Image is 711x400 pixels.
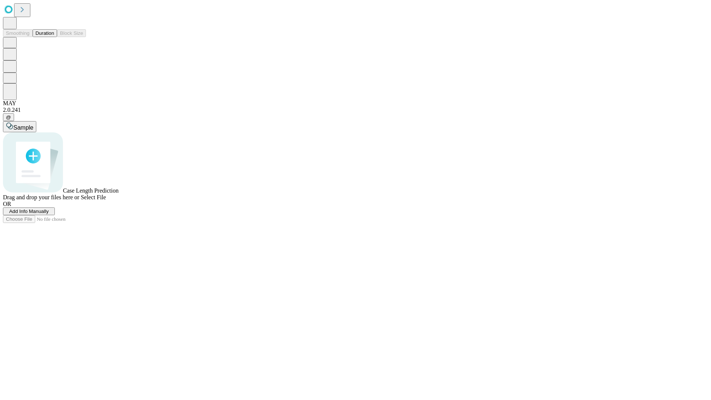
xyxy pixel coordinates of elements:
[3,194,79,200] span: Drag and drop your files here or
[3,121,36,132] button: Sample
[3,113,14,121] button: @
[3,107,708,113] div: 2.0.241
[57,29,86,37] button: Block Size
[3,201,11,207] span: OR
[63,187,118,194] span: Case Length Prediction
[81,194,106,200] span: Select File
[3,29,33,37] button: Smoothing
[13,124,33,131] span: Sample
[33,29,57,37] button: Duration
[3,100,708,107] div: MAY
[6,114,11,120] span: @
[9,209,49,214] span: Add Info Manually
[3,207,55,215] button: Add Info Manually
